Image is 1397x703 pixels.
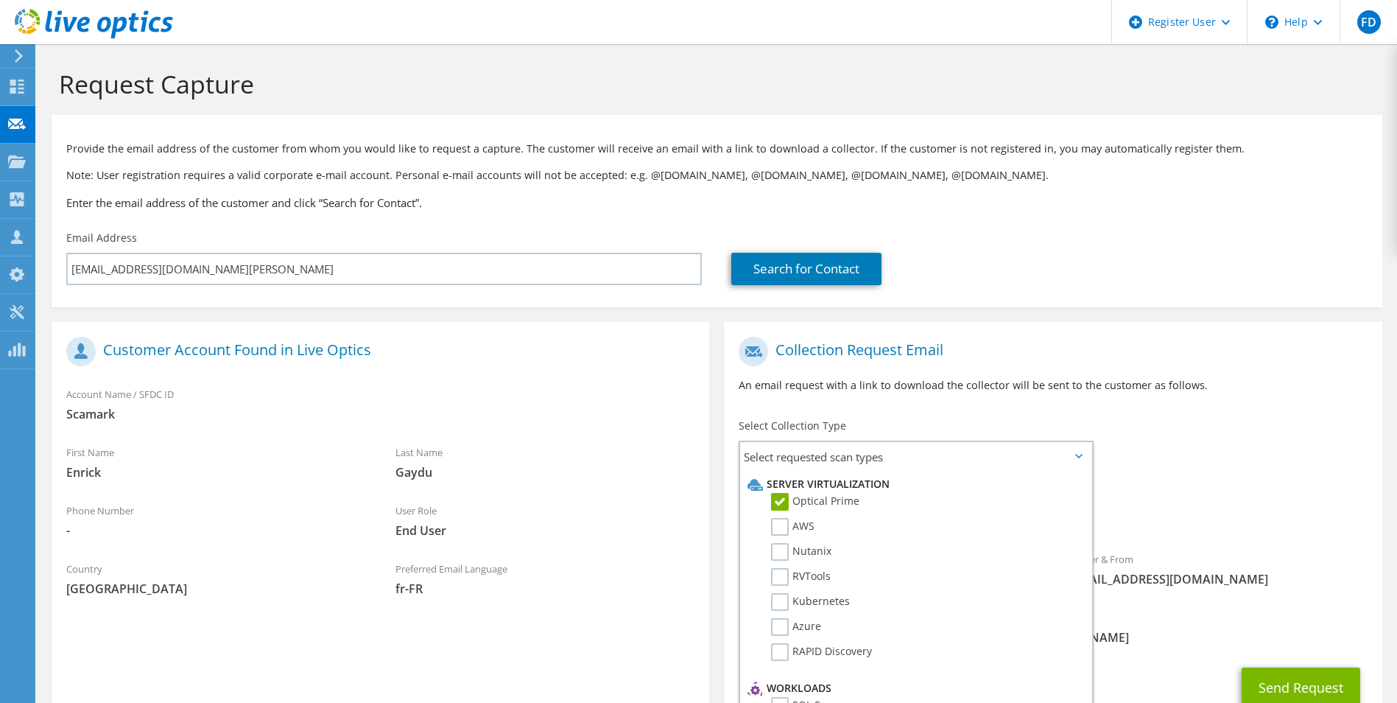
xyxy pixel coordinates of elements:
a: Search for Contact [731,253,882,285]
span: End User [395,522,695,539]
h1: Request Capture [59,69,1368,99]
label: Optical Prime [771,493,859,511]
span: [GEOGRAPHIC_DATA] [66,581,366,597]
span: fr-FR [395,581,695,597]
p: Note: User registration requires a valid corporate e-mail account. Personal e-mail accounts will ... [66,167,1368,183]
div: To [724,544,1053,595]
div: Last Name [381,437,710,488]
li: Workloads [744,679,1083,697]
h1: Customer Account Found in Live Optics [66,337,687,366]
span: Select requested scan types [740,442,1091,472]
div: Account Name / SFDC ID [52,379,709,430]
h1: Collection Request Email [739,337,1359,366]
p: Provide the email address of the customer from whom you would like to request a capture. The cust... [66,141,1368,157]
label: Select Collection Type [739,419,846,433]
label: Nutanix [771,543,831,561]
div: Country [52,553,381,604]
div: Requested Collections [724,478,1382,536]
div: CC & Reply To [724,602,1382,653]
label: Email Address [66,231,137,245]
label: RAPID Discovery [771,643,872,661]
svg: \n [1265,15,1278,29]
div: First Name [52,437,381,488]
label: Azure [771,618,821,636]
span: Gaydu [395,464,695,480]
span: - [66,522,366,539]
span: FD [1357,10,1381,34]
div: User Role [381,495,710,546]
label: AWS [771,518,814,536]
div: Preferred Email Language [381,553,710,604]
li: Server Virtualization [744,475,1083,493]
div: Phone Number [52,495,381,546]
span: Scamark [66,406,694,422]
label: Kubernetes [771,593,850,611]
p: An email request with a link to download the collector will be sent to the customer as follows. [739,377,1367,394]
span: [EMAIL_ADDRESS][DOMAIN_NAME] [1068,571,1368,587]
div: Sender & From [1053,544,1382,595]
span: Enrick [66,464,366,480]
label: RVTools [771,568,831,586]
h3: Enter the email address of the customer and click “Search for Contact”. [66,195,1368,211]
